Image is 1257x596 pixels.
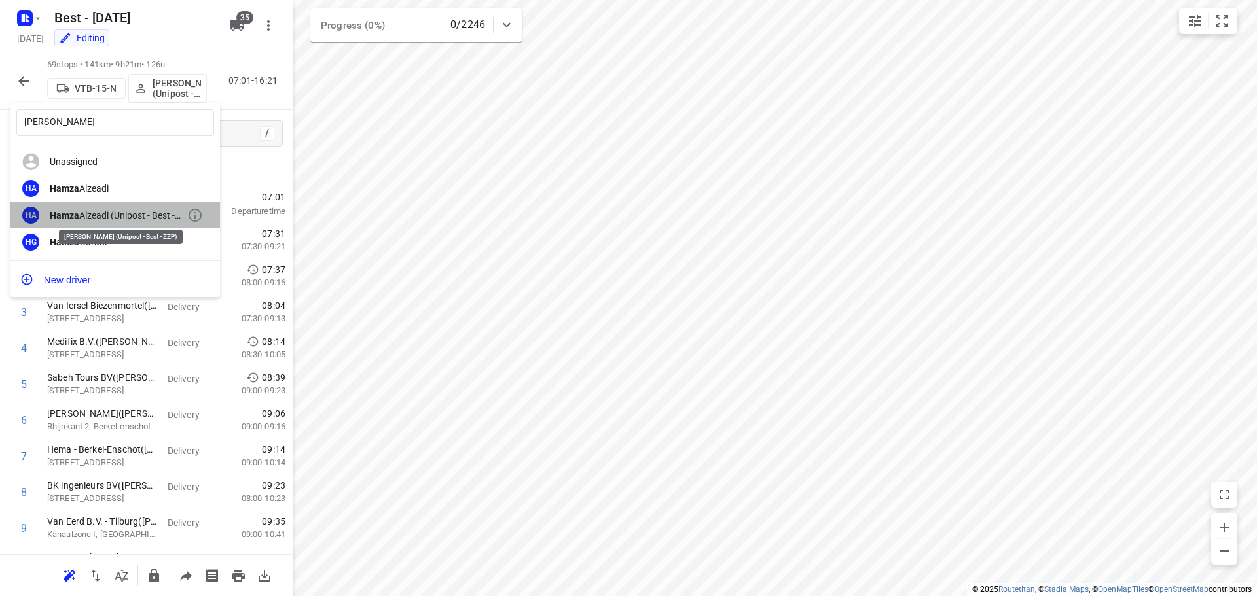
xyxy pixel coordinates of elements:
[50,210,187,220] div: Alzeadi (Unipost - Best - ZZP)
[50,183,187,194] div: Alzeadi
[10,202,220,228] div: HAHamzaAlzeadi (Unipost - Best - ZZP)
[22,180,39,197] div: HA
[16,109,214,136] input: Assign to...
[22,234,39,251] div: HG
[50,183,79,194] b: Hamza
[10,175,220,202] div: HAHamzaAlzeadi
[10,149,220,175] div: Unassigned
[50,237,79,247] b: Hamza
[50,237,187,247] div: Gurabi
[50,210,79,220] b: Hamza
[10,228,220,255] div: HGHamzaGurabi
[22,207,39,224] div: HA
[10,266,220,292] button: New driver
[50,156,187,167] div: Unassigned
